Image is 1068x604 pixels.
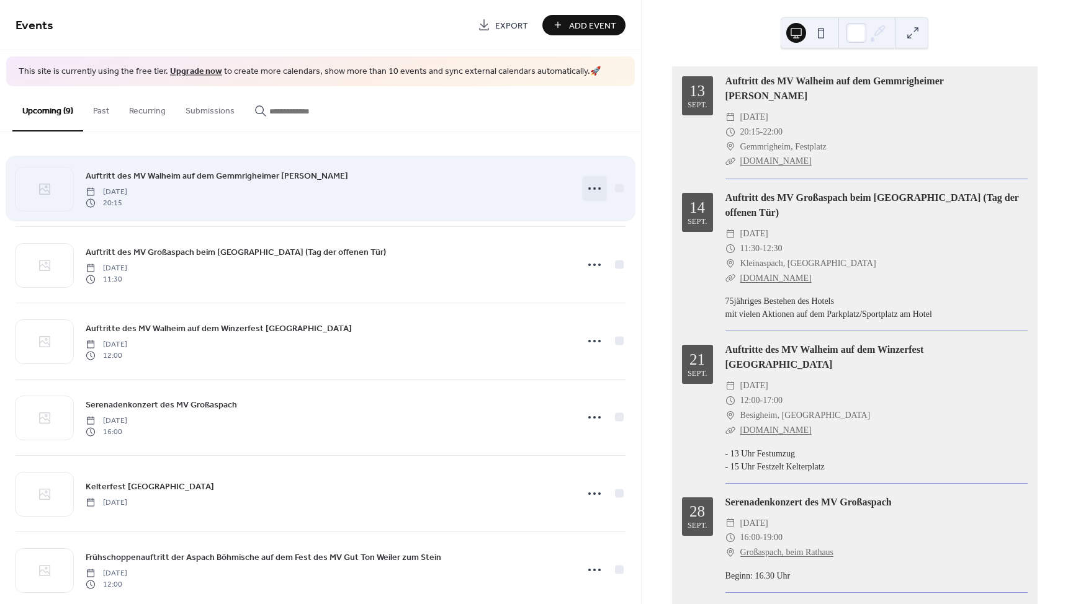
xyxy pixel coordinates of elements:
[740,378,768,393] span: [DATE]
[689,200,705,215] div: 14
[740,516,768,531] span: [DATE]
[740,125,760,140] span: 20:15
[740,241,760,256] span: 11:30
[86,551,441,564] span: Frühschoppenauftritt der Aspach Böhmische auf dem Fest des MV Gut Ton Weiler zum Stein
[689,83,705,99] div: 13
[16,14,53,38] span: Events
[689,504,705,519] div: 28
[86,479,214,494] a: Kelterfest [GEOGRAPHIC_DATA]
[86,321,352,335] a: Auftritte des MV Walheim auf dem Winzerfest [GEOGRAPHIC_DATA]
[725,516,735,531] div: ​
[689,352,705,367] div: 21
[86,245,386,259] a: Auftritt des MV Großaspach beim [GEOGRAPHIC_DATA] (Tag der offenen Tür)
[725,110,735,125] div: ​
[569,19,616,32] span: Add Event
[725,271,735,286] div: ​
[740,393,760,408] span: 12:00
[740,425,812,435] a: [DOMAIN_NAME]
[740,545,833,560] a: Großaspach, beim Rathaus
[688,218,707,226] div: Sept.
[688,370,707,378] div: Sept.
[495,19,528,32] span: Export
[725,408,735,423] div: ​
[86,169,348,183] a: Auftritt des MV Walheim auf dem Gemmrigheimer [PERSON_NAME]
[86,262,127,273] span: [DATE]
[86,550,441,564] a: Frühschoppenauftritt der Aspach Böhmische auf dem Fest des MV Gut Ton Weiler zum Stein
[725,241,735,256] div: ​
[725,295,1028,321] div: 75jähriges Bestehen des Hotels mit vielen Aktionen auf dem Parkplatz/Sportplatz am Hotel
[740,256,876,271] span: Kleinaspach, [GEOGRAPHIC_DATA]
[763,125,783,140] span: 22:00
[86,398,237,411] span: Serenadenkonzert des MV Großaspach
[86,246,386,259] span: Auftritt des MV Großaspach beim [GEOGRAPHIC_DATA] (Tag der offenen Tür)
[725,447,1028,473] div: - 13 Uhr Festumzug - 15 Uhr Festzelt Kelterplatz
[725,569,1028,582] div: Beginn: 16.30 Uhr
[725,154,735,169] div: ​
[725,393,735,408] div: ​
[725,76,944,101] a: Auftritt des MV Walheim auf dem Gemmrigheimer [PERSON_NAME]
[86,567,127,579] span: [DATE]
[725,423,735,438] div: ​
[760,241,763,256] span: -
[119,86,176,130] button: Recurring
[740,110,768,125] span: [DATE]
[725,256,735,271] div: ​
[725,192,1019,218] a: Auftritt des MV Großaspach beim [GEOGRAPHIC_DATA] (Tag der offenen Tür)
[725,125,735,140] div: ​
[86,350,127,362] span: 12:00
[740,273,812,283] a: [DOMAIN_NAME]
[725,530,735,545] div: ​
[725,545,735,560] div: ​
[86,186,127,197] span: [DATE]
[688,522,707,530] div: Sept.
[176,86,245,130] button: Submissions
[763,530,783,545] span: 19:00
[86,169,348,182] span: Auftritt des MV Walheim auf dem Gemmrigheimer [PERSON_NAME]
[469,15,537,35] a: Export
[86,339,127,350] span: [DATE]
[86,427,127,438] span: 16:00
[725,226,735,241] div: ​
[740,530,760,545] span: 16:00
[170,63,222,80] a: Upgrade now
[740,226,768,241] span: [DATE]
[86,322,352,335] span: Auftritte des MV Walheim auf dem Winzerfest [GEOGRAPHIC_DATA]
[86,397,237,412] a: Serenadenkonzert des MV Großaspach
[725,140,735,154] div: ​
[725,495,1028,510] div: Serenadenkonzert des MV Großaspach
[688,101,707,109] div: Sept.
[760,393,763,408] span: -
[83,86,119,130] button: Past
[86,274,127,285] span: 11:30
[760,125,763,140] span: -
[542,15,626,35] button: Add Event
[725,378,735,393] div: ​
[86,415,127,426] span: [DATE]
[763,241,783,256] span: 12:30
[86,480,214,493] span: Kelterfest [GEOGRAPHIC_DATA]
[725,344,924,370] a: Auftritte des MV Walheim auf dem Winzerfest [GEOGRAPHIC_DATA]
[760,530,763,545] span: -
[86,497,127,508] span: [DATE]
[740,408,871,423] span: Besigheim, [GEOGRAPHIC_DATA]
[19,66,601,78] span: This site is currently using the free tier. to create more calendars, show more than 10 events an...
[740,140,827,154] span: Gemmrigheim, Festplatz
[740,156,812,166] a: [DOMAIN_NAME]
[12,86,83,131] button: Upcoming (9)
[86,579,127,590] span: 12:00
[763,393,783,408] span: 17:00
[86,198,127,209] span: 20:15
